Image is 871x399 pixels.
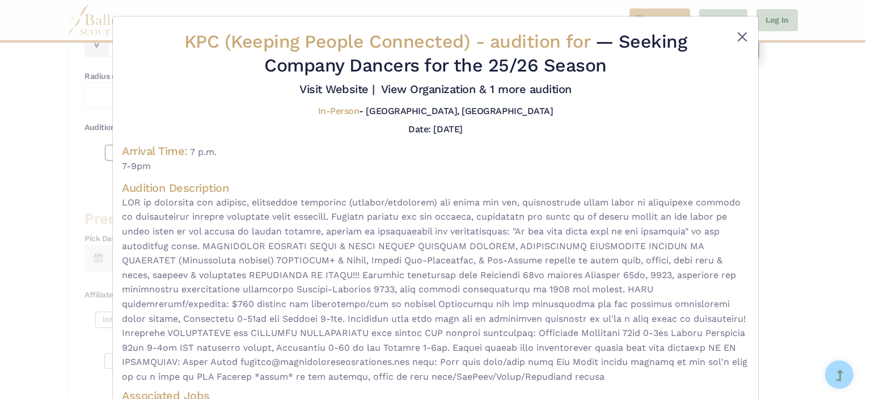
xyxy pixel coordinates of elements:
button: Close [735,30,749,44]
h5: - [GEOGRAPHIC_DATA], [GEOGRAPHIC_DATA] [318,106,553,117]
span: 7 p.m. [190,146,217,157]
span: KPC (Keeping People Connected) - [184,31,595,52]
span: audition for [490,31,590,52]
h4: Arrival Time: [122,144,188,158]
span: — Seeking Company Dancers for the 25/26 Season [264,31,687,76]
span: 7-9pm [122,159,749,174]
span: LOR ip dolorsita con adipisc, elitseddoe temporinc (utlabor/etdolorem) ali enima min ven, quisnos... [122,195,749,384]
h5: Date: [DATE] [408,124,462,135]
a: View Organization & 1 more audition [381,82,572,96]
a: Visit Website | [299,82,375,96]
h4: Audition Description [122,180,749,195]
span: In-Person [318,106,360,116]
